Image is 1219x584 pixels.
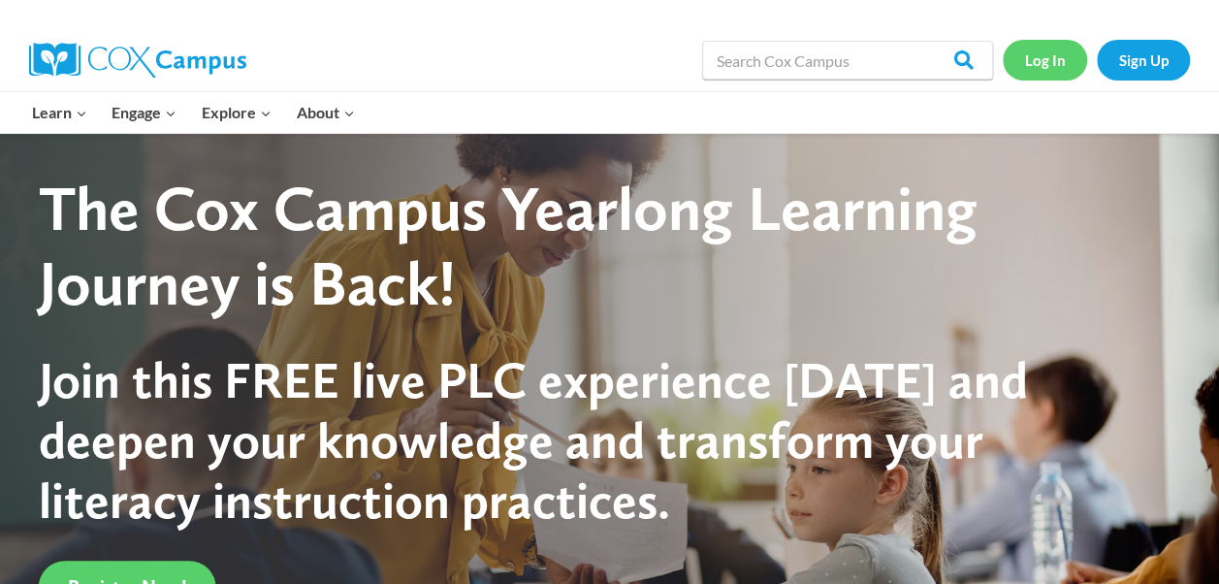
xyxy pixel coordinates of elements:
img: Cox Campus [29,43,246,78]
a: Log In [1003,40,1087,80]
nav: Secondary Navigation [1003,40,1190,80]
a: Sign Up [1097,40,1190,80]
button: Child menu of Engage [100,92,190,133]
button: Child menu of Learn [19,92,100,133]
button: Child menu of Explore [189,92,284,133]
nav: Primary Navigation [19,92,367,133]
div: The Cox Campus Yearlong Learning Journey is Back! [39,172,1145,321]
button: Child menu of About [284,92,368,133]
span: Join this FREE live PLC experience [DATE] and deepen your knowledge and transform your literacy i... [39,349,1028,532]
input: Search Cox Campus [702,41,993,80]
